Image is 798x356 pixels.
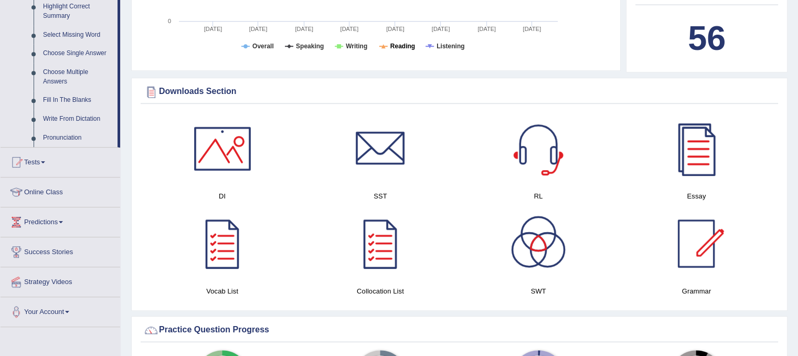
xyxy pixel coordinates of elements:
tspan: Reading [390,43,415,50]
a: Select Missing Word [38,26,118,45]
a: Fill In The Blanks [38,91,118,110]
a: Pronunciation [38,129,118,148]
div: Practice Question Progress [143,322,775,338]
tspan: [DATE] [341,26,359,32]
h4: RL [465,191,612,202]
h4: Vocab List [148,286,296,297]
h4: SST [306,191,454,202]
h4: DI [148,191,296,202]
tspan: [DATE] [477,26,496,32]
tspan: [DATE] [523,26,541,32]
h4: SWT [465,286,612,297]
a: Success Stories [1,237,120,264]
tspan: Writing [346,43,367,50]
b: 56 [688,19,726,57]
tspan: [DATE] [295,26,313,32]
tspan: [DATE] [249,26,268,32]
tspan: Speaking [296,43,324,50]
a: Predictions [1,207,120,234]
tspan: [DATE] [432,26,450,32]
tspan: [DATE] [386,26,405,32]
a: Choose Single Answer [38,44,118,63]
a: Online Class [1,177,120,204]
h4: Grammar [623,286,770,297]
a: Tests [1,148,120,174]
h4: Collocation List [306,286,454,297]
text: 0 [168,18,171,24]
div: Downloads Section [143,84,775,100]
tspan: Overall [252,43,274,50]
a: Your Account [1,297,120,323]
tspan: Listening [437,43,464,50]
h4: Essay [623,191,770,202]
a: Choose Multiple Answers [38,63,118,91]
tspan: [DATE] [204,26,222,32]
a: Strategy Videos [1,267,120,294]
a: Write From Dictation [38,110,118,129]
